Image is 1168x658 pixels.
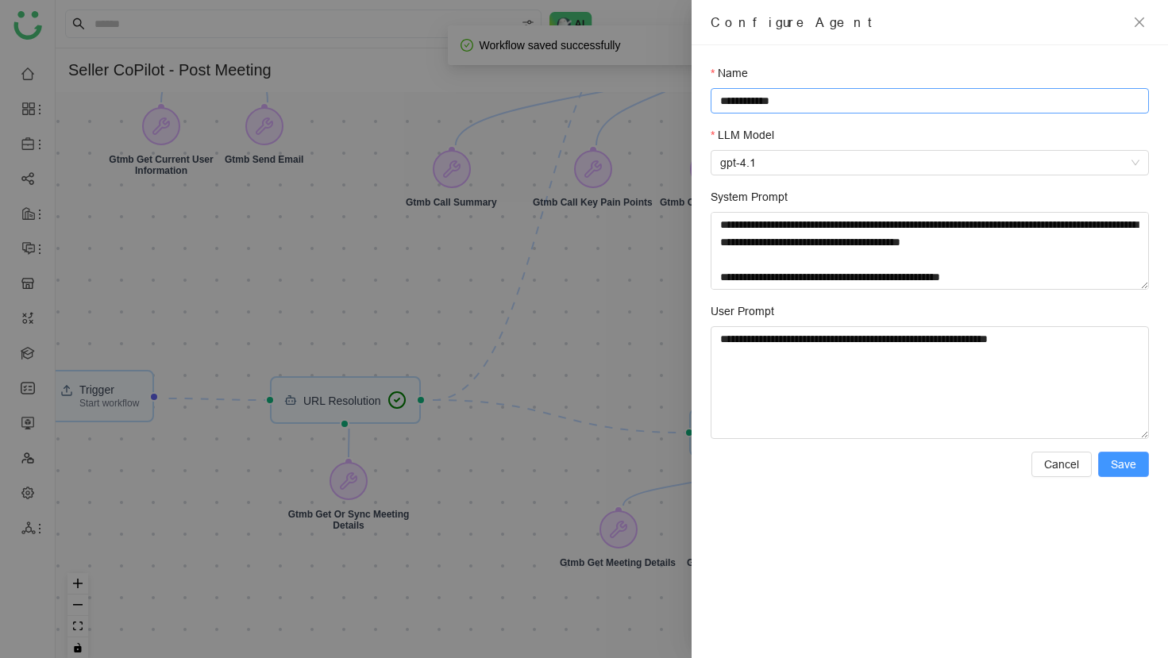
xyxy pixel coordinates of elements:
span: gpt-4.1 [720,151,1139,175]
span: Save [1111,456,1136,473]
textarea: System Prompt [711,212,1149,290]
label: Name [711,64,748,82]
label: LLM Model [711,126,774,144]
label: System Prompt [711,188,788,206]
span: Cancel [1044,456,1079,473]
button: Close [1130,13,1149,32]
button: Save [1098,452,1149,477]
label: User Prompt [711,302,774,320]
textarea: User Prompt [711,326,1149,439]
button: Cancel [1031,452,1092,477]
input: Name [711,88,1149,114]
div: Configure Agent [711,13,1122,32]
span: close [1133,16,1146,29]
